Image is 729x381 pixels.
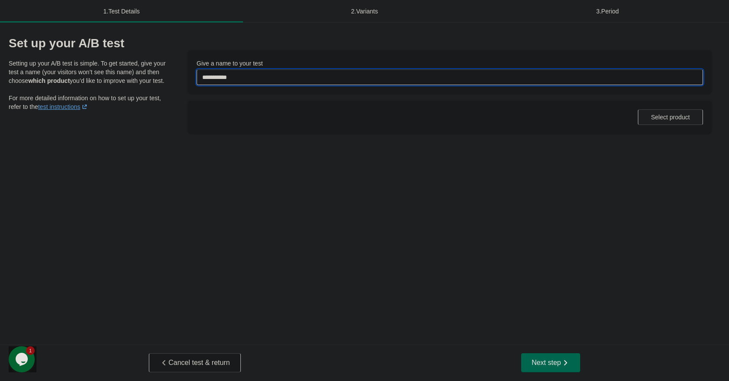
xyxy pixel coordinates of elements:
[9,94,171,111] p: For more detailed information on how to set up your test, refer to the
[651,114,690,121] span: Select product
[638,109,703,125] button: Select product
[9,36,171,50] div: Set up your A/B test
[28,77,70,84] strong: which product
[532,358,570,367] span: Next step
[9,346,36,372] iframe: chat widget
[521,353,580,372] button: Next step
[149,353,240,372] button: Cancel test & return
[197,59,263,68] label: Give a name to your test
[160,358,230,367] span: Cancel test & return
[38,103,89,110] a: test instructions
[9,59,171,85] p: Setting up your A/B test is simple. To get started, give your test a name (your visitors won’t se...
